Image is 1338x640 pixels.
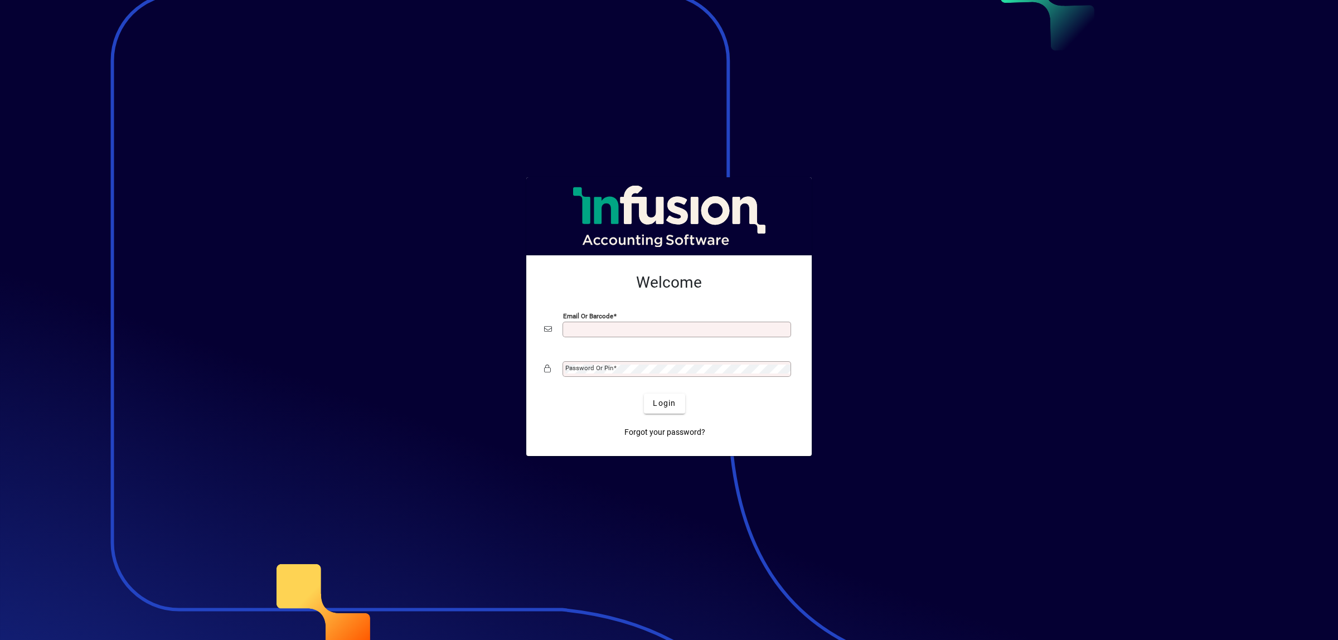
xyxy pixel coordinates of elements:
button: Login [644,394,685,414]
mat-label: Password or Pin [565,364,613,372]
span: Login [653,397,676,409]
h2: Welcome [544,273,794,292]
span: Forgot your password? [624,426,705,438]
a: Forgot your password? [620,423,710,443]
mat-label: Email or Barcode [563,312,613,319]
